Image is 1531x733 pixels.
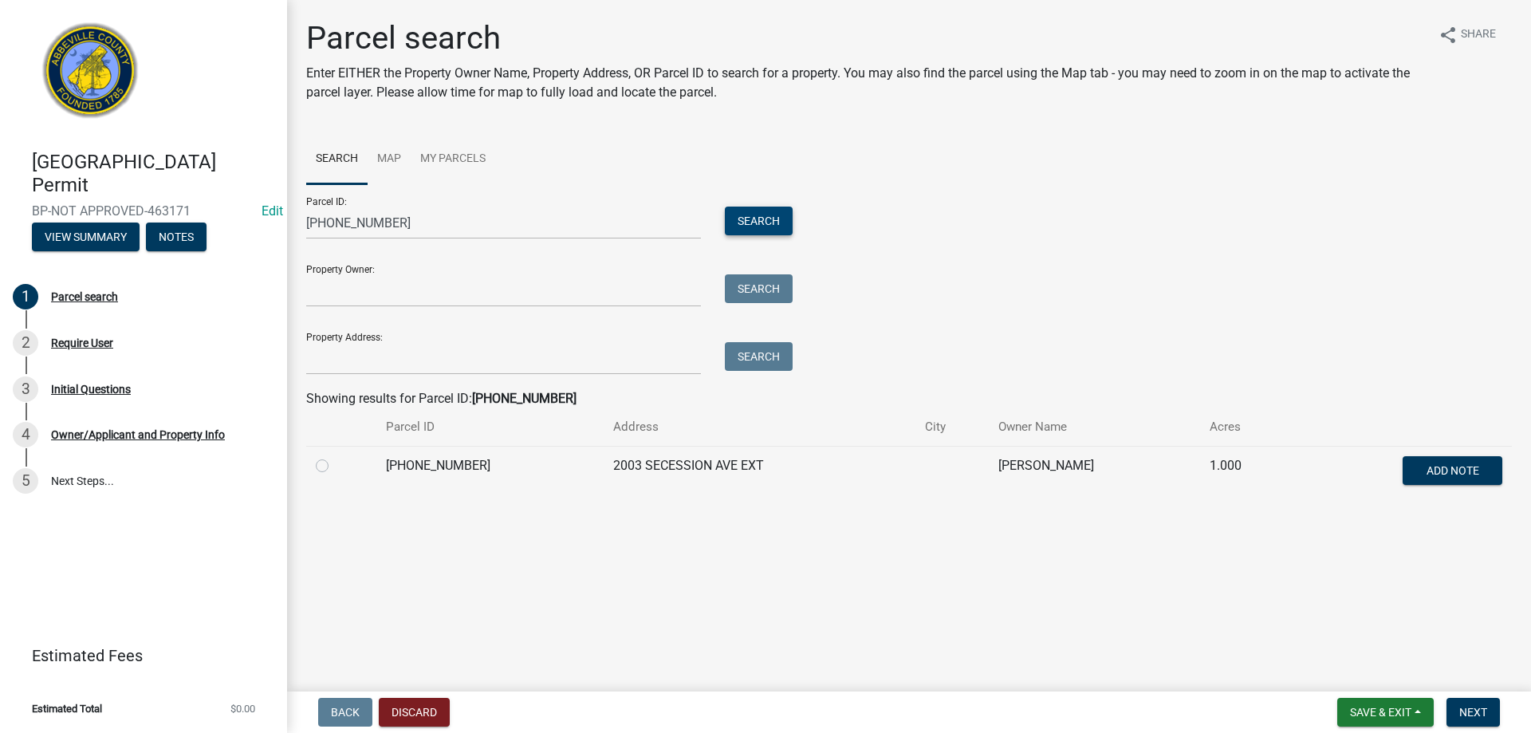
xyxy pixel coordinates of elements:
[32,17,149,134] img: Abbeville County, South Carolina
[51,337,113,349] div: Require User
[262,203,283,219] wm-modal-confirm: Edit Application Number
[1461,26,1496,45] span: Share
[725,342,793,371] button: Search
[1200,446,1294,499] td: 1.000
[32,223,140,251] button: View Summary
[13,330,38,356] div: 2
[1337,698,1434,727] button: Save & Exit
[989,446,1200,499] td: [PERSON_NAME]
[32,703,102,714] span: Estimated Total
[725,207,793,235] button: Search
[306,389,1512,408] div: Showing results for Parcel ID:
[51,384,131,395] div: Initial Questions
[146,231,207,244] wm-modal-confirm: Notes
[262,203,283,219] a: Edit
[13,284,38,309] div: 1
[1426,463,1478,476] span: Add Note
[13,468,38,494] div: 5
[13,640,262,672] a: Estimated Fees
[1200,408,1294,446] th: Acres
[915,408,989,446] th: City
[13,376,38,402] div: 3
[1426,19,1509,50] button: shareShare
[1403,456,1502,485] button: Add Note
[472,391,577,406] strong: [PHONE_NUMBER]
[989,408,1200,446] th: Owner Name
[1446,698,1500,727] button: Next
[230,703,255,714] span: $0.00
[32,151,274,197] h4: [GEOGRAPHIC_DATA] Permit
[1439,26,1458,45] i: share
[51,429,225,440] div: Owner/Applicant and Property Info
[32,231,140,244] wm-modal-confirm: Summary
[146,223,207,251] button: Notes
[1350,706,1411,719] span: Save & Exit
[1459,706,1487,719] span: Next
[318,698,372,727] button: Back
[604,446,915,499] td: 2003 SECESSION AVE EXT
[368,134,411,185] a: Map
[604,408,915,446] th: Address
[379,698,450,727] button: Discard
[376,408,604,446] th: Parcel ID
[725,274,793,303] button: Search
[306,134,368,185] a: Search
[331,706,360,719] span: Back
[32,203,255,219] span: BP-NOT APPROVED-463171
[411,134,495,185] a: My Parcels
[306,64,1426,102] p: Enter EITHER the Property Owner Name, Property Address, OR Parcel ID to search for a property. Yo...
[306,19,1426,57] h1: Parcel search
[13,422,38,447] div: 4
[376,446,604,499] td: [PHONE_NUMBER]
[51,291,118,302] div: Parcel search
